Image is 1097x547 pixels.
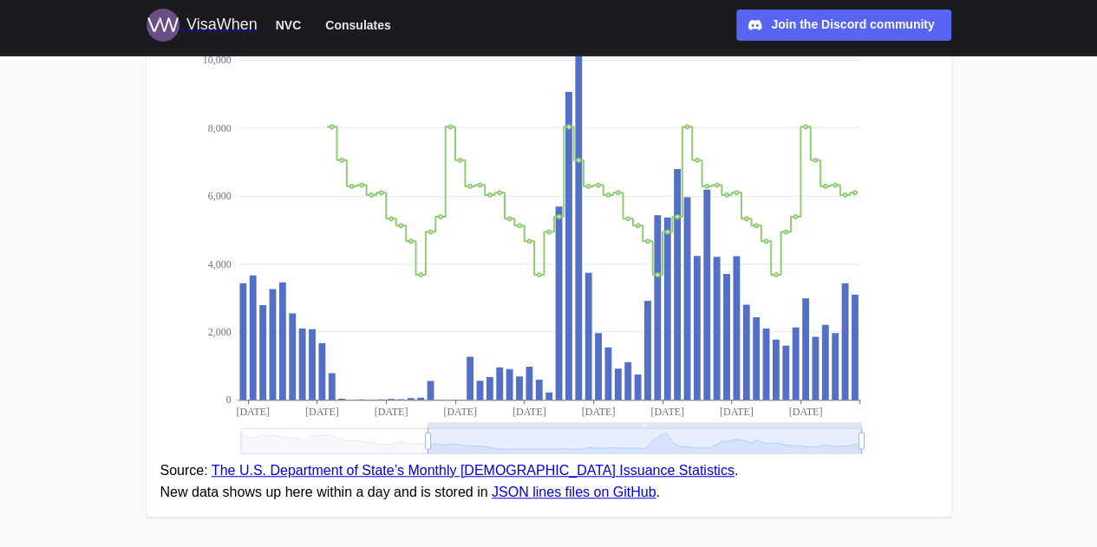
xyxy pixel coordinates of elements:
a: Join the Discord community [736,10,951,41]
a: JSON lines files on GitHub [492,485,656,499]
div: Join the Discord community [771,16,934,35]
text: 0 [225,394,231,406]
text: [DATE] [650,406,684,418]
a: Logo for VisaWhen VisaWhen [147,9,258,42]
button: Consulates [317,14,398,36]
text: 4,000 [207,257,231,270]
text: [DATE] [443,406,477,418]
span: NVC [276,15,302,36]
button: NVC [268,14,310,36]
div: VisaWhen [186,13,258,37]
text: 6,000 [207,190,231,202]
figcaption: Source: . New data shows up here within a day and is stored in . [160,460,937,504]
text: [DATE] [719,406,753,418]
text: [DATE] [512,406,545,418]
span: Consulates [325,15,390,36]
text: 8,000 [207,121,231,133]
text: [DATE] [788,406,822,418]
a: The U.S. Department of State’s Monthly [DEMOGRAPHIC_DATA] Issuance Statistics [212,463,735,478]
text: [DATE] [374,406,408,418]
text: 10,000 [202,54,231,66]
text: [DATE] [581,406,615,418]
img: Logo for VisaWhen [147,9,180,42]
text: [DATE] [304,406,338,418]
text: [DATE] [236,406,270,418]
text: 2,000 [207,325,231,337]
